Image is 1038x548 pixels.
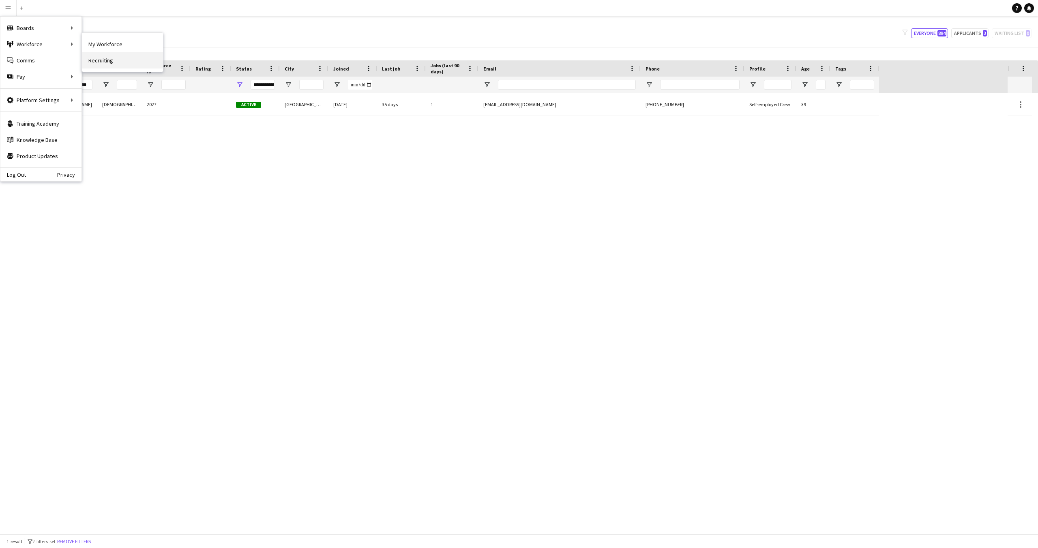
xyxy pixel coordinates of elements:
[431,62,464,75] span: Jobs (last 90 days)
[236,66,252,72] span: Status
[764,80,791,90] input: Profile Filter Input
[161,80,186,90] input: Workforce ID Filter Input
[236,102,261,108] span: Active
[147,81,154,88] button: Open Filter Menu
[483,66,496,72] span: Email
[382,66,400,72] span: Last job
[0,68,81,85] div: Pay
[498,80,636,90] input: Email Filter Input
[333,66,349,72] span: Joined
[56,537,92,546] button: Remove filters
[0,52,81,68] a: Comms
[911,28,948,38] button: Everyone894
[142,93,191,116] div: 2027
[801,66,810,72] span: Age
[796,93,830,116] div: 39
[983,30,987,36] span: 3
[0,148,81,164] a: Product Updates
[483,81,491,88] button: Open Filter Menu
[801,81,809,88] button: Open Filter Menu
[328,93,377,116] div: [DATE]
[0,36,81,52] div: Workforce
[835,81,843,88] button: Open Filter Menu
[0,92,81,108] div: Platform Settings
[816,80,826,90] input: Age Filter Input
[97,93,142,116] div: [DEMOGRAPHIC_DATA]
[749,66,766,72] span: Profile
[377,93,426,116] div: 35 days
[0,132,81,148] a: Knowledge Base
[749,81,757,88] button: Open Filter Menu
[660,80,740,90] input: Phone Filter Input
[72,80,92,90] input: First Name Filter Input
[236,81,243,88] button: Open Filter Menu
[646,66,660,72] span: Phone
[117,80,137,90] input: Last Name Filter Input
[478,93,641,116] div: [EMAIL_ADDRESS][DOMAIN_NAME]
[0,20,81,36] div: Boards
[82,52,163,68] a: Recruiting
[641,93,744,116] div: [PHONE_NUMBER]
[646,81,653,88] button: Open Filter Menu
[102,81,109,88] button: Open Filter Menu
[57,171,81,178] a: Privacy
[951,28,989,38] button: Applicants3
[299,80,324,90] input: City Filter Input
[348,80,372,90] input: Joined Filter Input
[285,66,294,72] span: City
[82,36,163,52] a: My Workforce
[850,80,874,90] input: Tags Filter Input
[280,93,328,116] div: [GEOGRAPHIC_DATA]
[195,66,211,72] span: Rating
[0,116,81,132] a: Training Academy
[0,171,26,178] a: Log Out
[32,538,56,544] span: 2 filters set
[744,93,796,116] div: Self-employed Crew
[285,81,292,88] button: Open Filter Menu
[333,81,341,88] button: Open Filter Menu
[937,30,946,36] span: 894
[426,93,478,116] div: 1
[835,66,846,72] span: Tags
